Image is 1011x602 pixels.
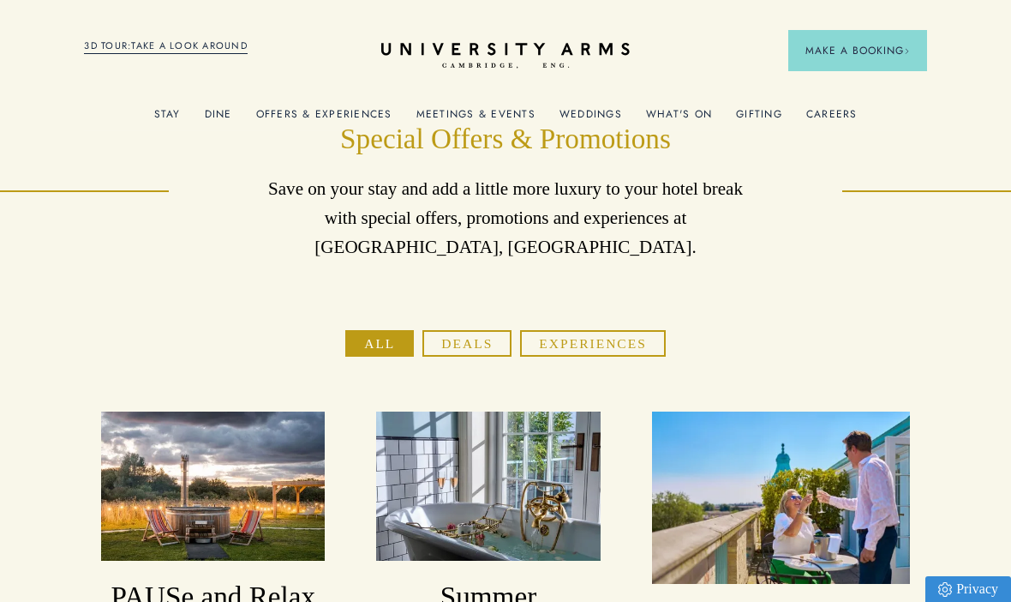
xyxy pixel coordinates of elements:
button: Make a BookingArrow icon [788,30,927,71]
img: Arrow icon [904,48,910,54]
a: Careers [806,108,858,130]
img: image-a678a3d208f2065fc5890bd5da5830c7877c1e53-3983x2660-jpg [376,412,600,561]
a: Meetings & Events [416,108,535,130]
a: What's On [646,108,712,130]
h1: Special Offers & Promotions [253,120,758,158]
p: Save on your stay and add a little more luxury to your hotel break with special offers, promotion... [253,175,758,262]
a: Stay [154,108,181,130]
a: Gifting [736,108,782,130]
a: Dine [205,108,232,130]
button: Deals [422,330,511,357]
span: Make a Booking [805,43,910,58]
button: Experiences [520,330,665,357]
a: Home [381,43,630,69]
button: All [345,330,414,357]
img: image-1171400894a375d9a931a68ffa7fe4bcc321ad3f-2200x1300-jpg [101,412,325,561]
a: Privacy [925,576,1011,602]
a: 3D TOUR:TAKE A LOOK AROUND [84,39,248,54]
a: Weddings [559,108,622,130]
a: Offers & Experiences [256,108,392,130]
img: image-06b67da7cef3647c57b18f70ec17f0183790af67-6000x4000-jpg [652,412,910,584]
img: Privacy [938,582,952,597]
